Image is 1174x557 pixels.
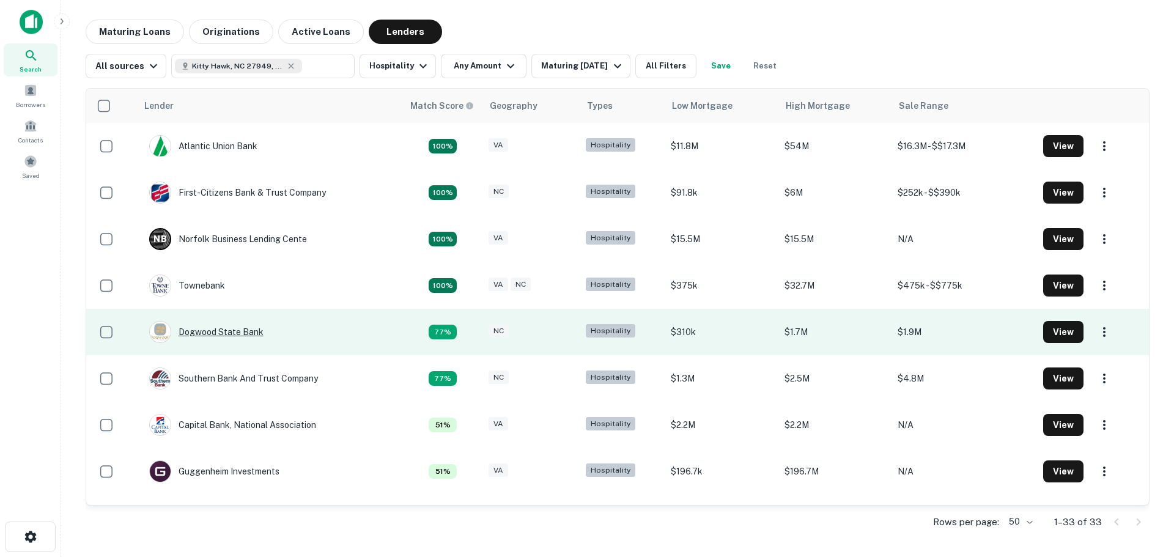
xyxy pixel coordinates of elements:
[778,402,892,448] td: $2.2M
[892,355,1037,402] td: $4.8M
[144,98,174,113] div: Lender
[149,321,264,343] div: Dogwood State Bank
[149,182,326,204] div: First-citizens Bank & Trust Company
[369,20,442,44] button: Lenders
[586,278,635,292] div: Hospitality
[18,135,43,145] span: Contacts
[86,54,166,78] button: All sources
[892,89,1037,123] th: Sale Range
[429,371,457,386] div: Capitalize uses an advanced AI algorithm to match your search with the best lender. The match sco...
[665,169,778,216] td: $91.8k
[665,355,778,402] td: $1.3M
[1043,321,1084,343] button: View
[189,20,273,44] button: Originations
[4,114,57,147] a: Contacts
[786,98,850,113] div: High Mortgage
[778,355,892,402] td: $2.5M
[4,150,57,183] a: Saved
[586,138,635,152] div: Hospitality
[489,185,509,199] div: NC
[778,309,892,355] td: $1.7M
[587,98,613,113] div: Types
[541,59,624,73] div: Maturing [DATE]
[137,89,404,123] th: Lender
[586,371,635,385] div: Hospitality
[192,61,284,72] span: Kitty Hawk, NC 27949, [GEOGRAPHIC_DATA]
[665,309,778,355] td: $310k
[403,89,482,123] th: Capitalize uses an advanced AI algorithm to match your search with the best lender. The match sco...
[1043,228,1084,250] button: View
[672,98,733,113] div: Low Mortgage
[1113,459,1174,518] iframe: Chat Widget
[1043,460,1084,482] button: View
[892,262,1037,309] td: $475k - $$775k
[778,216,892,262] td: $15.5M
[489,371,509,385] div: NC
[150,368,171,389] img: picture
[892,448,1037,495] td: N/A
[150,275,171,296] img: picture
[745,54,785,78] button: Reset
[4,79,57,112] a: Borrowers
[933,515,999,529] p: Rows per page:
[149,228,307,250] div: Norfolk Business Lending Cente
[489,324,509,338] div: NC
[892,309,1037,355] td: $1.9M
[635,54,696,78] button: All Filters
[701,54,740,78] button: Save your search to get updates of matches that match your search criteria.
[149,367,318,389] div: Southern Bank And Trust Company
[665,448,778,495] td: $196.7k
[4,43,57,76] div: Search
[150,322,171,342] img: picture
[665,216,778,262] td: $15.5M
[665,123,778,169] td: $11.8M
[360,54,436,78] button: Hospitality
[1043,275,1084,297] button: View
[410,99,474,113] div: Capitalize uses an advanced AI algorithm to match your search with the best lender. The match sco...
[1043,135,1084,157] button: View
[150,136,171,157] img: picture
[1054,515,1102,529] p: 1–33 of 33
[150,461,171,482] img: picture
[429,418,457,432] div: Capitalize uses an advanced AI algorithm to match your search with the best lender. The match sco...
[1004,513,1035,531] div: 50
[1043,414,1084,436] button: View
[489,231,508,245] div: VA
[429,278,457,293] div: Capitalize uses an advanced AI algorithm to match your search with the best lender. The match sco...
[778,495,892,541] td: $1.5M
[892,169,1037,216] td: $252k - $$390k
[20,10,43,34] img: capitalize-icon.png
[153,233,166,246] p: N B
[150,415,171,435] img: picture
[429,185,457,200] div: Capitalize uses an advanced AI algorithm to match your search with the best lender. The match sco...
[778,448,892,495] td: $196.7M
[778,262,892,309] td: $32.7M
[278,20,364,44] button: Active Loans
[86,20,184,44] button: Maturing Loans
[586,231,635,245] div: Hospitality
[22,171,40,180] span: Saved
[95,59,161,73] div: All sources
[429,325,457,339] div: Capitalize uses an advanced AI algorithm to match your search with the best lender. The match sco...
[665,495,778,541] td: $1.5M
[149,275,225,297] div: Townebank
[899,98,948,113] div: Sale Range
[778,123,892,169] td: $54M
[429,464,457,479] div: Capitalize uses an advanced AI algorithm to match your search with the best lender. The match sco...
[490,98,537,113] div: Geography
[1043,182,1084,204] button: View
[410,99,471,113] h6: Match Score
[531,54,630,78] button: Maturing [DATE]
[665,89,778,123] th: Low Mortgage
[586,324,635,338] div: Hospitality
[20,64,42,74] span: Search
[586,463,635,478] div: Hospitality
[511,278,531,292] div: NC
[149,460,279,482] div: Guggenheim Investments
[150,182,171,203] img: picture
[665,262,778,309] td: $375k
